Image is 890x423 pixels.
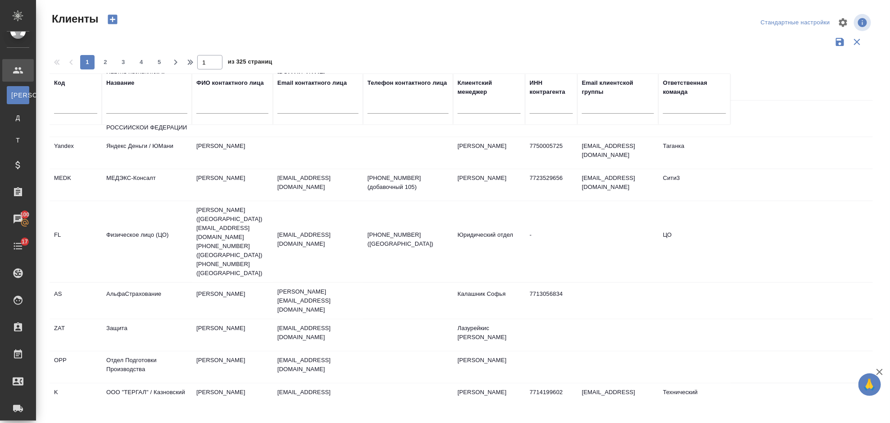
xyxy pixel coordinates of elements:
[277,230,359,248] p: [EMAIL_ADDRESS][DOMAIN_NAME]
[277,78,347,87] div: Email контактного лица
[11,136,25,145] span: Т
[102,226,192,257] td: Физическое лицо (ЦО)
[192,319,273,351] td: [PERSON_NAME]
[453,285,525,317] td: Калашник Софья
[368,174,449,192] p: [PHONE_NUMBER] (добавочный 105)
[50,169,102,201] td: MEDK
[116,58,131,67] span: 3
[7,131,29,149] a: Т
[192,169,273,201] td: [PERSON_NAME]
[2,208,34,230] a: 100
[50,12,98,26] span: Клиенты
[50,351,102,383] td: OPP
[98,58,113,67] span: 2
[368,78,447,87] div: Телефон контактного лица
[530,78,573,97] div: ИНН контрагента
[192,285,273,317] td: [PERSON_NAME]
[525,137,577,169] td: 7750005725
[102,137,192,169] td: Яндекс Деньги / ЮМани
[152,58,167,67] span: 5
[106,78,134,87] div: Название
[192,137,273,169] td: [PERSON_NAME]
[758,16,832,30] div: split button
[11,113,25,122] span: Д
[577,383,658,415] td: [EMAIL_ADDRESS][DOMAIN_NAME]
[858,373,881,396] button: 🙏
[7,109,29,127] a: Д
[15,210,35,219] span: 100
[50,319,102,351] td: ZAT
[453,383,525,415] td: [PERSON_NAME]
[102,319,192,351] td: Защита
[577,169,658,201] td: [EMAIL_ADDRESS][DOMAIN_NAME]
[525,169,577,201] td: 7723529656
[453,319,525,351] td: Лазурейкис [PERSON_NAME]
[832,12,854,33] span: Настроить таблицу
[277,174,359,192] p: [EMAIL_ADDRESS][DOMAIN_NAME]
[116,55,131,69] button: 3
[11,91,25,100] span: [PERSON_NAME]
[16,237,33,246] span: 17
[277,356,359,374] p: [EMAIL_ADDRESS][DOMAIN_NAME]
[368,230,449,248] p: [PHONE_NUMBER] ([GEOGRAPHIC_DATA])
[525,285,577,317] td: 7713056834
[582,78,654,97] div: Email клиентской группы
[663,78,726,97] div: Ответственная команда
[525,383,577,415] td: 7714199602
[854,14,873,31] span: Посмотреть информацию
[453,351,525,383] td: [PERSON_NAME]
[192,383,273,415] td: [PERSON_NAME]
[453,226,525,257] td: Юридический отдел
[102,383,192,415] td: ООО "ТЕРГАЛ" / Казновский
[196,78,264,87] div: ФИО контактного лица
[277,324,359,342] p: [EMAIL_ADDRESS][DOMAIN_NAME]
[458,78,521,97] div: Клиентский менеджер
[102,12,123,27] button: Создать
[134,58,149,67] span: 4
[2,235,34,257] a: 17
[102,285,192,317] td: АльфаСтрахование
[453,137,525,169] td: [PERSON_NAME]
[50,226,102,257] td: FL
[7,86,29,104] a: [PERSON_NAME]
[50,285,102,317] td: AS
[50,383,102,415] td: K
[192,201,273,282] td: [PERSON_NAME] ([GEOGRAPHIC_DATA]) [EMAIL_ADDRESS][DOMAIN_NAME] [PHONE_NUMBER] ([GEOGRAPHIC_DATA])...
[658,137,731,169] td: Таганка
[152,55,167,69] button: 5
[192,351,273,383] td: [PERSON_NAME]
[98,55,113,69] button: 2
[134,55,149,69] button: 4
[577,137,658,169] td: [EMAIL_ADDRESS][DOMAIN_NAME]
[50,137,102,169] td: Yandex
[862,375,877,394] span: 🙏
[525,226,577,257] td: -
[658,383,731,415] td: Технический
[228,56,272,69] span: из 325 страниц
[831,33,849,51] button: Сохранить фильтры
[849,33,866,51] button: Сбросить фильтры
[54,78,65,87] div: Код
[102,169,192,201] td: МЕДЭКС-Консалт
[277,388,359,406] p: [EMAIL_ADDRESS][DOMAIN_NAME]
[102,351,192,383] td: Отдел Подготовки Производства
[453,169,525,201] td: [PERSON_NAME]
[658,226,731,257] td: ЦО
[277,287,359,314] p: [PERSON_NAME][EMAIL_ADDRESS][DOMAIN_NAME]
[658,169,731,201] td: Сити3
